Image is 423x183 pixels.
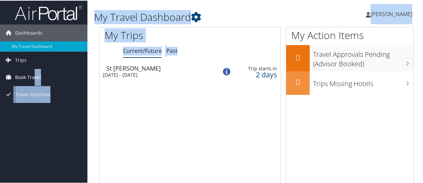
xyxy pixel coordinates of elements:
div: [DATE] - [DATE] [103,71,207,77]
h2: 0 [286,51,310,63]
h3: Trips Missing Hotels [313,75,414,88]
h1: My Travel Dashboard [94,9,311,24]
a: Current/Future [123,46,162,54]
span: [PERSON_NAME] [371,10,412,17]
a: 0Travel Approvals Pending (Advisor Booked) [286,44,414,70]
h1: My Action Items [286,28,414,42]
span: Travel Approval [15,85,50,102]
div: Trip starts in [237,65,277,71]
h3: Travel Approvals Pending (Advisor Booked) [313,46,414,68]
span: Book Travel [15,68,41,85]
img: alert-flat-solid-info.png [223,67,230,75]
span: Dashboards [15,24,42,41]
a: 0Trips Missing Hotels [286,71,414,94]
h1: My Trips [105,28,200,42]
div: 2 days [237,71,277,77]
h2: 0 [286,76,310,87]
div: St [PERSON_NAME] [106,65,211,71]
a: Past [166,46,178,54]
span: Trips [15,51,27,68]
img: airportal-logo.png [15,4,82,20]
a: [PERSON_NAME] [366,3,419,24]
